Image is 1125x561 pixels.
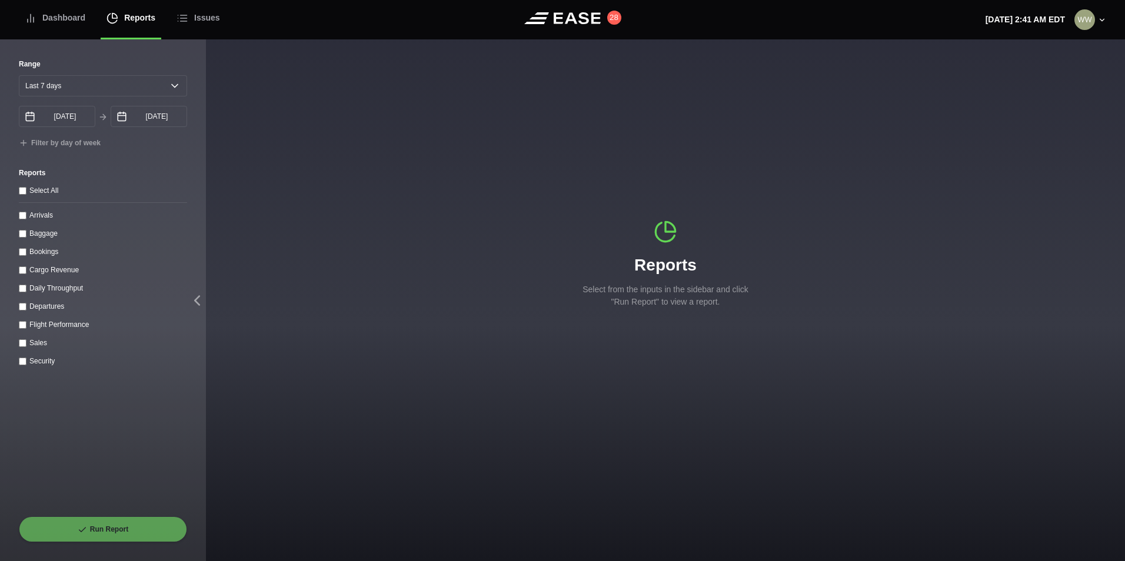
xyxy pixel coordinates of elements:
[29,248,58,256] label: Bookings
[29,186,58,195] label: Select All
[986,14,1065,26] p: [DATE] 2:41 AM EDT
[577,220,754,308] div: Reports
[29,284,83,292] label: Daily Throughput
[29,302,64,310] label: Departures
[19,59,187,69] label: Range
[577,283,754,308] p: Select from the inputs in the sidebar and click "Run Report" to view a report.
[577,253,754,278] h1: Reports
[29,266,79,274] label: Cargo Revenue
[19,106,95,127] input: mm/dd/yyyy
[29,320,89,329] label: Flight Performance
[111,106,187,127] input: mm/dd/yyyy
[29,357,55,365] label: Security
[29,339,47,347] label: Sales
[1074,9,1095,30] img: 44fab04170f095a2010eee22ca678195
[19,168,187,178] label: Reports
[607,11,621,25] button: 28
[29,229,58,238] label: Baggage
[19,139,101,148] button: Filter by day of week
[29,211,53,219] label: Arrivals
